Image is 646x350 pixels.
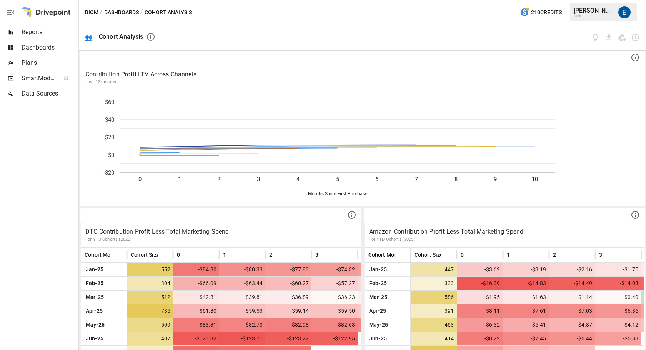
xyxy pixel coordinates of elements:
span: -$42.81 [177,291,218,304]
span: -$123.32 [177,332,218,345]
span: May-25 [368,318,406,332]
button: Download dashboard [604,33,613,42]
span: Cohort Size [415,251,443,259]
text: 9 [494,176,497,183]
span: SmartModel [22,74,55,83]
text: 0 [138,176,142,183]
text: 7 [415,176,418,183]
span: -$1.63 [507,291,548,304]
text: -$20 [103,169,114,176]
span: 304 [131,277,171,290]
span: 414 [415,332,455,345]
text: 5 [336,176,339,183]
text: $60 [105,99,114,106]
span: -$3.19 [507,263,548,276]
span: -$82.63 [315,318,356,332]
span: -$2.16 [553,263,594,276]
button: 210Credits [517,5,565,20]
span: -$3.62 [461,263,501,276]
span: -$7.45 [507,332,548,345]
span: 3 [599,251,602,259]
button: Sort [465,249,475,260]
span: -$123.22 [269,332,310,345]
text: 4 [296,176,300,183]
span: 1 [223,251,226,259]
span: -$8.11 [461,304,501,318]
span: Mar-25 [368,291,406,304]
span: 2 [269,251,272,259]
span: -$122.95 [315,332,356,345]
span: Cohort Month [368,251,403,259]
span: -$5.41 [507,318,548,332]
span: -$14.03 [599,277,640,290]
button: Dashboards [104,8,139,17]
span: -$1.95 [461,291,501,304]
span: -$83.31 [177,318,218,332]
text: 3 [257,176,260,183]
button: Sort [227,249,238,260]
span: 333 [415,277,455,290]
span: Plans [22,58,77,68]
text: Months Since First Purchase [308,191,367,196]
button: Sort [273,249,284,260]
span: Jun-25 [85,332,123,345]
span: -$7.03 [553,304,594,318]
span: 2 [553,251,556,259]
div: Biom [574,14,614,18]
button: Sort [603,249,614,260]
span: -$123.71 [223,332,264,345]
span: Feb-25 [85,277,123,290]
text: 10 [532,176,538,183]
button: Sort [319,249,330,260]
div: Cohort Analysis [99,33,143,40]
button: Save as Google Doc [618,33,626,42]
span: 735 [131,304,171,318]
span: -$77.90 [269,263,310,276]
button: Schedule dashboard [631,33,640,42]
span: 509 [131,318,171,332]
span: Dashboards [22,43,77,52]
span: -$36.89 [269,291,310,304]
span: 0 [461,251,464,259]
span: Data Sources [22,89,77,98]
button: View documentation [591,33,600,42]
span: Mar-25 [85,291,123,304]
span: 391 [415,304,455,318]
text: 8 [455,176,458,183]
span: -$59.14 [269,304,310,318]
span: Feb-25 [368,277,406,290]
span: -$66.09 [177,277,218,290]
button: Biom [85,8,98,17]
p: DTC Contribution Profit Less Total Marketing Spend [85,227,356,236]
span: -$84.80 [177,263,218,276]
text: 6 [375,176,378,183]
span: -$61.80 [177,304,218,318]
span: Apr-25 [85,304,123,318]
span: -$60.27 [269,277,310,290]
div: [PERSON_NAME] [574,7,614,14]
span: May-25 [85,318,123,332]
span: -$7.61 [507,304,548,318]
span: Jun-25 [368,332,406,345]
span: -$59.50 [315,304,356,318]
p: For YTD Cohorts (2025) [369,236,640,243]
div: / [140,8,143,17]
p: Amazon Contribution Profit Less Total Marketing Spend [369,227,640,236]
span: 0 [177,251,180,259]
text: 2 [217,176,220,183]
span: -$14.49 [553,277,594,290]
span: -$74.32 [315,263,356,276]
span: -$14.83 [507,277,548,290]
span: -$6.36 [599,304,640,318]
div: Ellyn Stastny [618,6,631,18]
button: Sort [557,249,568,260]
div: / [100,8,103,17]
span: -$63.44 [223,277,264,290]
span: Cohort Month [85,251,119,259]
span: -$0.40 [599,291,640,304]
span: 552 [131,263,171,276]
span: -$6.32 [461,318,501,332]
span: -$82.98 [269,318,310,332]
span: -$36.23 [315,291,356,304]
button: Sort [158,249,169,260]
